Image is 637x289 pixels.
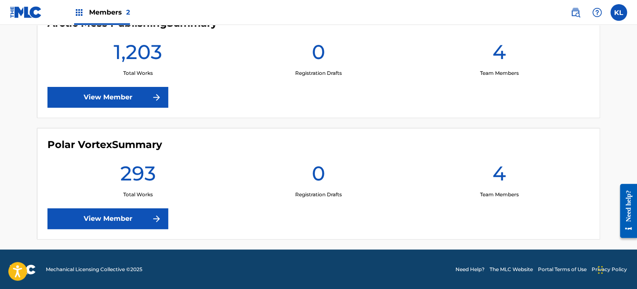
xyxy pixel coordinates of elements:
p: Total Works [123,69,152,77]
h1: 1,203 [114,40,162,69]
p: Registration Drafts [295,69,342,77]
span: Mechanical Licensing Collective © 2025 [46,266,142,273]
a: Privacy Policy [592,266,627,273]
a: Public Search [567,4,584,21]
iframe: Chat Widget [595,249,637,289]
a: The MLC Website [490,266,533,273]
img: f7272a7cc735f4ea7f67.svg [152,92,162,102]
img: help [592,7,602,17]
div: Drag [598,257,603,282]
span: 2 [126,8,130,16]
p: Total Works [123,191,152,198]
a: Need Help? [455,266,485,273]
a: View Member [47,208,168,229]
img: logo [10,264,36,274]
h1: 0 [312,161,325,191]
img: search [570,7,580,17]
iframe: Resource Center [614,178,637,245]
p: Team Members [480,191,518,198]
h4: Polar Vortex [47,138,162,151]
h1: 4 [493,161,506,191]
h1: 0 [312,40,325,69]
h1: 293 [120,161,155,191]
a: Portal Terms of Use [538,266,587,273]
a: View Member [47,87,168,108]
p: Registration Drafts [295,191,342,198]
div: Help [589,4,605,21]
div: User Menu [610,4,627,21]
p: Team Members [480,69,518,77]
img: MLC Logo [10,6,42,18]
h1: 4 [493,40,506,69]
img: f7272a7cc735f4ea7f67.svg [152,214,162,224]
span: Members [89,7,130,17]
img: Top Rightsholders [74,7,84,17]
